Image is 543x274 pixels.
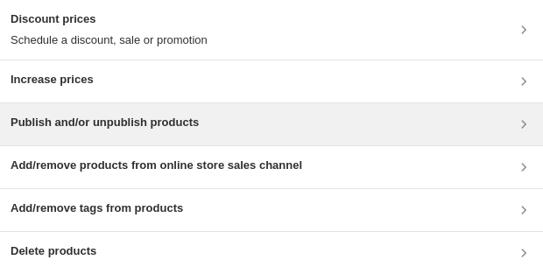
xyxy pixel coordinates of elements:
[11,114,199,131] h3: Publish and/or unpublish products
[11,32,208,49] p: Schedule a discount, sale or promotion
[11,242,96,260] h3: Delete products
[11,157,302,174] h3: Add/remove products from online store sales channel
[11,11,208,28] h3: Discount prices
[11,200,183,217] h3: Add/remove tags from products
[11,71,94,88] h3: Increase prices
